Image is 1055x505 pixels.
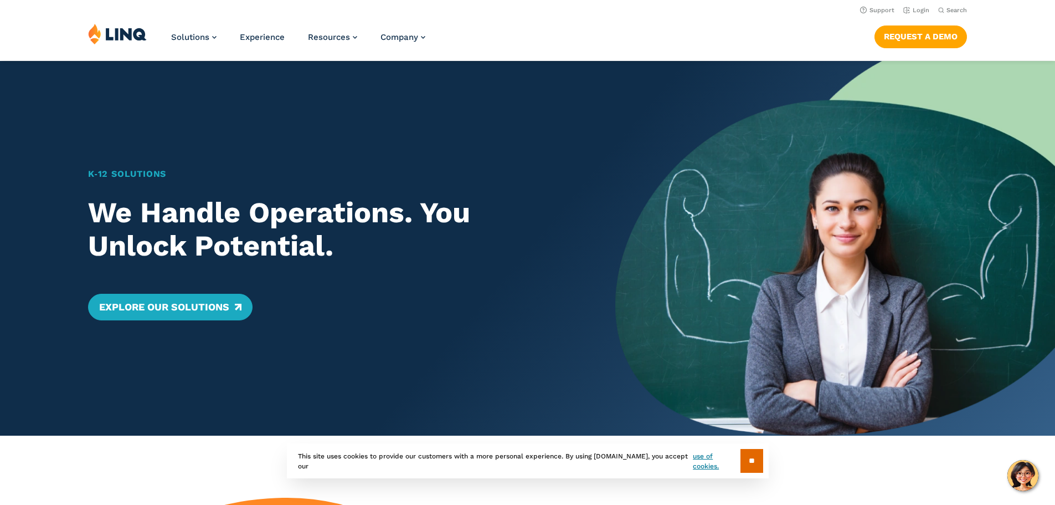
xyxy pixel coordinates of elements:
[171,23,425,60] nav: Primary Navigation
[693,451,740,471] a: use of cookies.
[860,7,894,14] a: Support
[88,196,573,263] h2: We Handle Operations. You Unlock Potential.
[287,443,769,478] div: This site uses cookies to provide our customers with a more personal experience. By using [DOMAIN...
[88,294,253,320] a: Explore Our Solutions
[615,61,1055,436] img: Home Banner
[874,25,967,48] a: Request a Demo
[88,23,147,44] img: LINQ | K‑12 Software
[171,32,209,42] span: Solutions
[874,23,967,48] nav: Button Navigation
[171,32,217,42] a: Solutions
[903,7,929,14] a: Login
[308,32,357,42] a: Resources
[240,32,285,42] a: Experience
[380,32,418,42] span: Company
[88,167,573,181] h1: K‑12 Solutions
[380,32,425,42] a: Company
[1007,460,1038,491] button: Hello, have a question? Let’s chat.
[938,6,967,14] button: Open Search Bar
[946,7,967,14] span: Search
[308,32,350,42] span: Resources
